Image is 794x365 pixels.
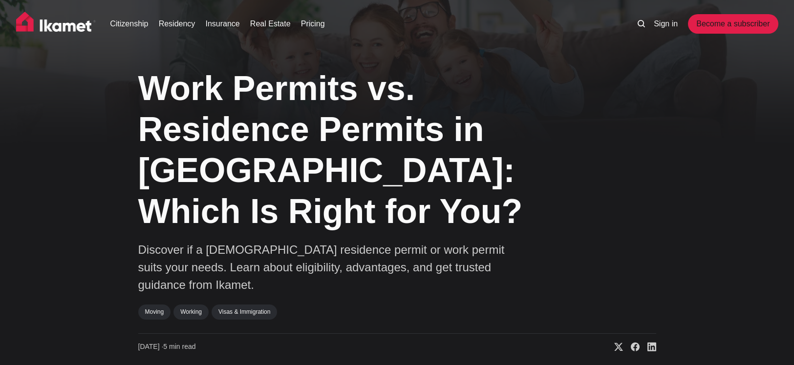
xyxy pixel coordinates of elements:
a: Share on X [606,342,623,352]
a: Sign in [654,18,678,30]
a: Insurance [205,18,239,30]
a: Pricing [301,18,325,30]
img: Ikamet home [16,12,96,36]
a: Visas & Immigration [212,304,277,319]
span: [DATE] ∙ [138,343,164,350]
a: Real Estate [250,18,291,30]
a: Residency [159,18,195,30]
a: Working [173,304,209,319]
h1: Work Permits vs. Residence Permits in [GEOGRAPHIC_DATA]: Which Is Right for You? [138,68,558,232]
time: 5 min read [138,342,196,352]
a: Moving [138,304,171,319]
a: Share on Linkedin [640,342,656,352]
a: Citizenship [110,18,148,30]
p: Discover if a [DEMOGRAPHIC_DATA] residence permit or work permit suits your needs. Learn about el... [138,241,529,294]
a: Share on Facebook [623,342,640,352]
a: Become a subscriber [688,14,778,34]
